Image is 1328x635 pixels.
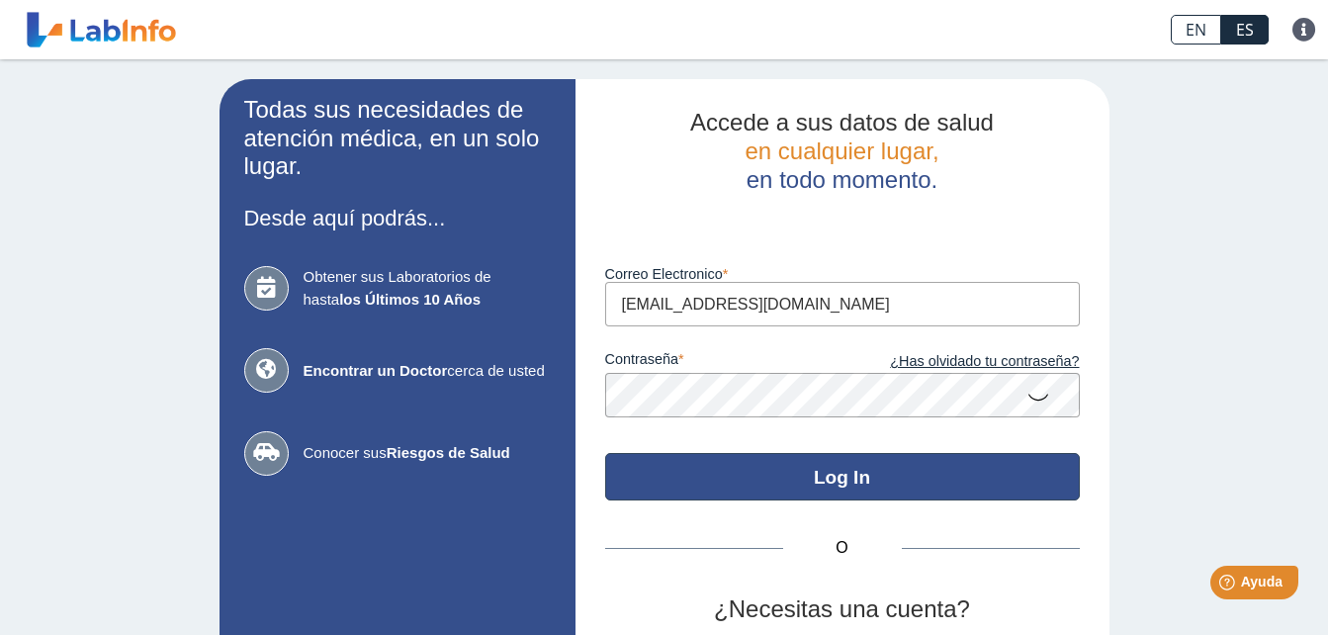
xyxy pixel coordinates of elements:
[304,360,551,383] span: cerca de usted
[747,166,937,193] span: en todo momento.
[244,96,551,181] h2: Todas sus necesidades de atención médica, en un solo lugar.
[304,442,551,465] span: Conocer sus
[1152,558,1306,613] iframe: Help widget launcher
[605,453,1080,500] button: Log In
[783,536,902,560] span: O
[605,266,1080,282] label: Correo Electronico
[1221,15,1269,45] a: ES
[605,595,1080,624] h2: ¿Necesitas una cuenta?
[387,444,510,461] b: Riesgos de Salud
[690,109,994,136] span: Accede a sus datos de salud
[339,291,481,308] b: los Últimos 10 Años
[1171,15,1221,45] a: EN
[605,351,842,373] label: contraseña
[244,206,551,230] h3: Desde aquí podrás...
[842,351,1080,373] a: ¿Has olvidado tu contraseña?
[745,137,938,164] span: en cualquier lugar,
[304,266,551,311] span: Obtener sus Laboratorios de hasta
[304,362,448,379] b: Encontrar un Doctor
